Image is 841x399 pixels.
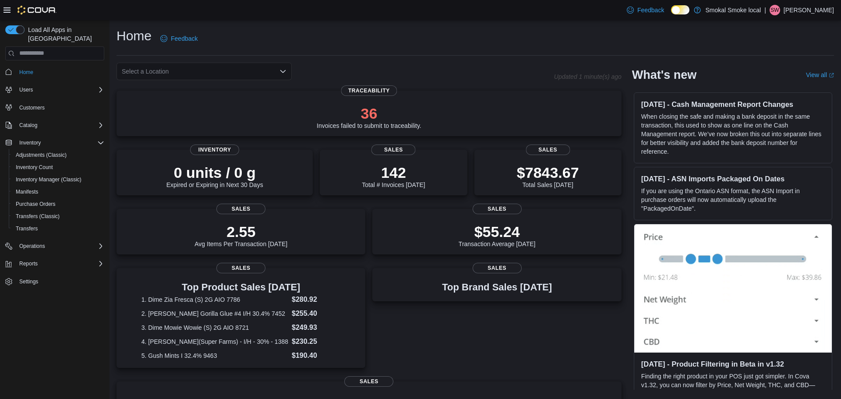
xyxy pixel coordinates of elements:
[141,351,288,360] dt: 5. Gush Mints I 32.4% 9463
[292,294,341,305] dd: $280.92
[770,5,779,15] span: SW
[12,150,104,160] span: Adjustments (Classic)
[16,67,37,78] a: Home
[9,149,108,161] button: Adjustments (Classic)
[16,152,67,159] span: Adjustments (Classic)
[16,225,38,232] span: Transfers
[371,145,416,155] span: Sales
[292,308,341,319] dd: $255.40
[19,243,45,250] span: Operations
[12,223,41,234] a: Transfers
[517,164,579,188] div: Total Sales [DATE]
[12,162,104,173] span: Inventory Count
[16,120,104,131] span: Catalog
[637,6,664,14] span: Feedback
[16,85,36,95] button: Users
[141,309,288,318] dt: 2. [PERSON_NAME] Gorilla Glue #4 I/H 30.4% 7452
[25,25,104,43] span: Load All Apps in [GEOGRAPHIC_DATA]
[362,164,425,188] div: Total # Invoices [DATE]
[517,164,579,181] p: $7843.67
[770,5,780,15] div: Scott Watson
[292,336,341,347] dd: $230.25
[16,201,56,208] span: Purchase Orders
[671,5,689,14] input: Dark Mode
[641,112,825,156] p: When closing the safe and making a bank deposit in the same transaction, this used to show as one...
[16,213,60,220] span: Transfers (Classic)
[317,105,421,122] p: 36
[2,137,108,149] button: Inventory
[12,162,57,173] a: Inventory Count
[19,139,41,146] span: Inventory
[2,119,108,131] button: Catalog
[12,150,70,160] a: Adjustments (Classic)
[2,258,108,270] button: Reports
[16,120,41,131] button: Catalog
[623,1,668,19] a: Feedback
[641,360,825,368] h3: [DATE] - Product Filtering in Beta in v1.32
[554,73,622,80] p: Updated 1 minute(s) ago
[16,85,104,95] span: Users
[641,100,825,109] h3: [DATE] - Cash Management Report Changes
[171,34,198,43] span: Feedback
[9,222,108,235] button: Transfers
[141,323,288,332] dt: 3. Dime Mowie Wowie (S) 2G AIO 8721
[9,210,108,222] button: Transfers (Classic)
[16,138,44,148] button: Inventory
[341,85,397,96] span: Traceability
[5,62,104,311] nav: Complex example
[344,376,393,387] span: Sales
[2,240,108,252] button: Operations
[141,295,288,304] dt: 1. Dime Zia Fresca (S) 2G AIO 7786
[16,258,104,269] span: Reports
[194,223,287,240] p: 2.55
[16,102,48,113] a: Customers
[641,187,825,213] p: If you are using the Ontario ASN format, the ASN Import in purchase orders will now automatically...
[12,223,104,234] span: Transfers
[2,66,108,78] button: Home
[12,199,59,209] a: Purchase Orders
[671,14,671,15] span: Dark Mode
[2,101,108,114] button: Customers
[764,5,766,15] p: |
[216,204,265,214] span: Sales
[806,71,834,78] a: View allExternal link
[12,211,104,222] span: Transfers (Classic)
[784,5,834,15] p: [PERSON_NAME]
[362,164,425,181] p: 142
[19,69,33,76] span: Home
[16,241,49,251] button: Operations
[18,6,57,14] img: Cova
[473,263,522,273] span: Sales
[12,187,104,197] span: Manifests
[292,350,341,361] dd: $190.40
[2,84,108,96] button: Users
[16,241,104,251] span: Operations
[16,188,38,195] span: Manifests
[292,322,341,333] dd: $249.93
[9,161,108,173] button: Inventory Count
[12,187,42,197] a: Manifests
[9,186,108,198] button: Manifests
[16,276,104,287] span: Settings
[19,104,45,111] span: Customers
[12,211,63,222] a: Transfers (Classic)
[141,282,341,293] h3: Top Product Sales [DATE]
[16,258,41,269] button: Reports
[12,174,85,185] a: Inventory Manager (Classic)
[632,68,696,82] h2: What's new
[19,86,33,93] span: Users
[16,276,42,287] a: Settings
[19,122,37,129] span: Catalog
[166,164,263,181] p: 0 units / 0 g
[442,282,552,293] h3: Top Brand Sales [DATE]
[194,223,287,247] div: Avg Items Per Transaction [DATE]
[16,164,53,171] span: Inventory Count
[117,27,152,45] h1: Home
[157,30,201,47] a: Feedback
[216,263,265,273] span: Sales
[19,260,38,267] span: Reports
[459,223,536,240] p: $55.24
[641,174,825,183] h3: [DATE] - ASN Imports Packaged On Dates
[829,73,834,78] svg: External link
[19,278,38,285] span: Settings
